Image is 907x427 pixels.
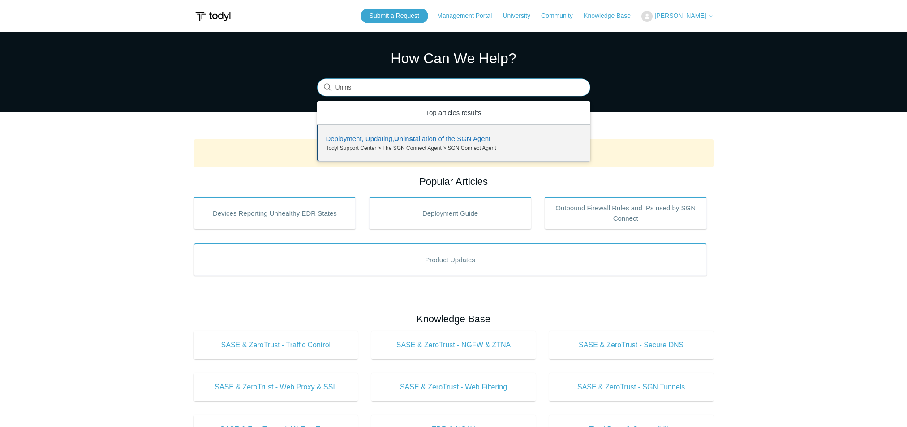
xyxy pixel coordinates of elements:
span: SASE & ZeroTrust - SGN Tunnels [563,382,700,393]
input: Search [317,79,590,97]
span: SASE & ZeroTrust - NGFW & ZTNA [385,340,522,350]
a: Knowledge Base [584,11,640,21]
zd-autocomplete-title-multibrand: Suggested result 1 Deployment, Updating, Uninstallation of the SGN Agent [326,135,491,144]
zd-autocomplete-header: Top articles results [317,101,590,125]
h2: Popular Articles [194,174,714,189]
zd-autocomplete-breadcrumbs-multibrand: Todyl Support Center > The SGN Connect Agent > SGN Connect Agent [326,144,581,152]
a: SASE & ZeroTrust - Secure DNS [549,331,714,359]
a: Product Updates [194,243,707,276]
img: Todyl Support Center Help Center home page [194,8,232,25]
span: SASE & ZeroTrust - Web Proxy & SSL [207,382,345,393]
a: Submit a Request [361,9,428,23]
h1: How Can We Help? [317,47,590,69]
button: [PERSON_NAME] [641,11,713,22]
a: Outbound Firewall Rules and IPs used by SGN Connect [545,197,707,229]
span: [PERSON_NAME] [654,12,706,19]
span: SASE & ZeroTrust - Secure DNS [563,340,700,350]
a: Management Portal [437,11,501,21]
h2: Knowledge Base [194,312,714,326]
a: SASE & ZeroTrust - SGN Tunnels [549,373,714,401]
a: Deployment Guide [369,197,531,229]
a: SASE & ZeroTrust - Traffic Control [194,331,358,359]
a: University [503,11,539,21]
span: SASE & ZeroTrust - Web Filtering [385,382,522,393]
a: SASE & ZeroTrust - Web Proxy & SSL [194,373,358,401]
a: SASE & ZeroTrust - Web Filtering [371,373,536,401]
a: Community [541,11,582,21]
span: SASE & ZeroTrust - Traffic Control [207,340,345,350]
a: Devices Reporting Unhealthy EDR States [194,197,356,229]
a: SASE & ZeroTrust - NGFW & ZTNA [371,331,536,359]
em: Uninst [394,135,415,142]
